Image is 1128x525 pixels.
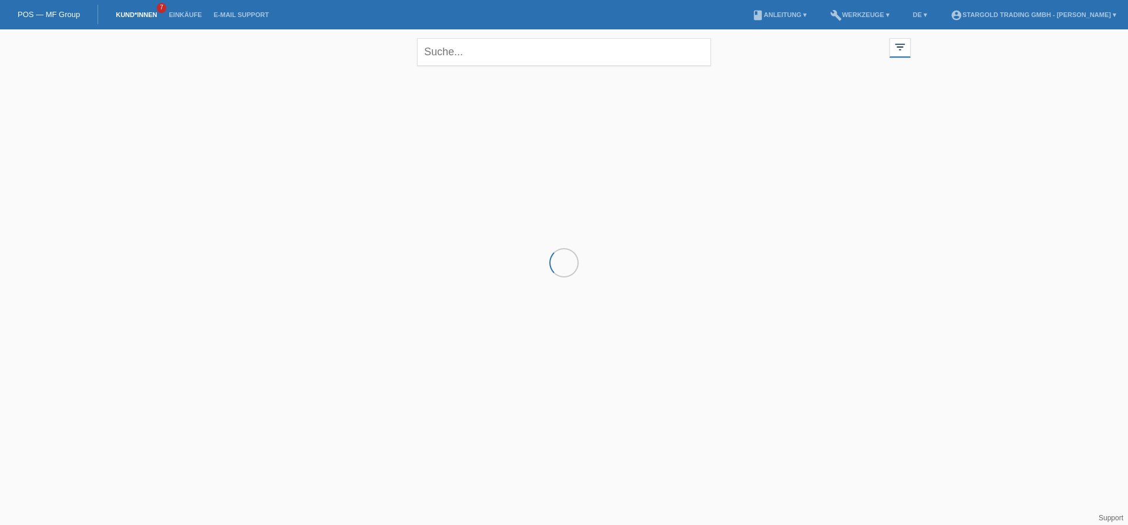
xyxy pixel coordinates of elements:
a: buildWerkzeuge ▾ [824,11,895,18]
span: 7 [157,3,166,13]
a: Support [1099,514,1123,522]
i: filter_list [894,41,907,53]
a: account_circleStargold Trading GmbH - [PERSON_NAME] ▾ [945,11,1122,18]
a: bookAnleitung ▾ [746,11,813,18]
a: Einkäufe [163,11,207,18]
i: account_circle [951,9,962,21]
i: book [752,9,764,21]
a: DE ▾ [907,11,933,18]
a: E-Mail Support [208,11,275,18]
a: POS — MF Group [18,10,80,19]
i: build [830,9,842,21]
a: Kund*innen [110,11,163,18]
input: Suche... [417,38,711,66]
